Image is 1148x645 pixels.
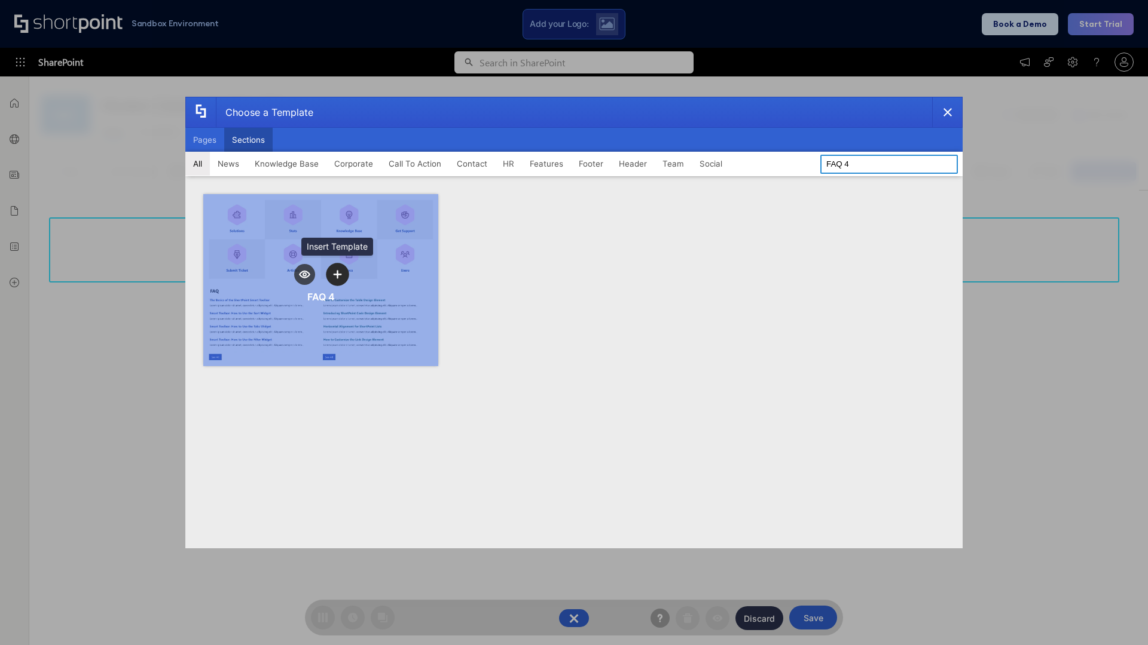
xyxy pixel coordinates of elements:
button: Features [522,152,571,176]
button: News [210,152,247,176]
button: Header [611,152,655,176]
button: Footer [571,152,611,176]
input: Search [820,155,958,174]
button: Social [692,152,730,176]
div: FAQ 4 [307,291,335,303]
button: Pages [185,128,224,152]
button: Contact [449,152,495,176]
div: Choose a Template [216,97,313,127]
button: Call To Action [381,152,449,176]
button: Sections [224,128,273,152]
button: Knowledge Base [247,152,326,176]
button: All [185,152,210,176]
button: Team [655,152,692,176]
div: template selector [185,97,963,548]
iframe: Chat Widget [1088,588,1148,645]
button: HR [495,152,522,176]
button: Corporate [326,152,381,176]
